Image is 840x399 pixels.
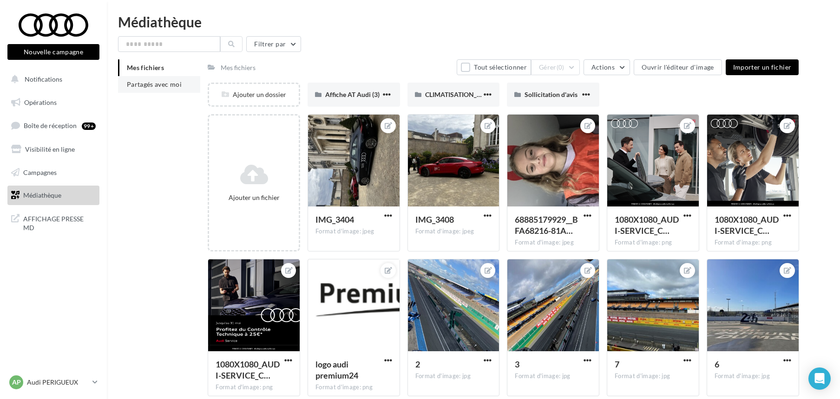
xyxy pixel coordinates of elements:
[127,80,182,88] span: Partagés avec moi
[315,214,354,225] span: IMG_3404
[325,90,380,98] span: Affiche AT Audi (3)
[24,98,57,106] span: Opérations
[515,372,591,380] div: Format d'image: jpg
[12,378,21,387] span: AP
[415,214,454,225] span: IMG_3408
[615,359,619,369] span: 7
[6,93,101,112] a: Opérations
[216,359,280,380] span: 1080X1080_AUDI-SERVICE_CARROUSEL_META_E1_LOM3
[6,209,101,236] a: AFFICHAGE PRESSE MD
[209,90,299,99] div: Ajouter un dossier
[213,193,295,202] div: Ajouter un fichier
[634,59,722,75] button: Ouvrir l'éditeur d'image
[118,15,829,29] div: Médiathèque
[515,359,519,369] span: 3
[7,373,99,391] a: AP Audi PERIGUEUX
[6,186,101,205] a: Médiathèque
[315,227,392,236] div: Format d'image: jpeg
[23,168,57,176] span: Campagnes
[216,383,292,392] div: Format d'image: png
[127,64,164,71] span: Mes fichiers
[6,140,101,159] a: Visibilité en ligne
[23,212,96,232] span: AFFICHAGE PRESSE MD
[23,191,61,199] span: Médiathèque
[221,63,256,72] div: Mes fichiers
[7,44,99,60] button: Nouvelle campagne
[615,214,679,236] span: 1080X1080_AUDI-SERVICE_CARROUSEL_META_E3_LOM3
[615,238,691,247] div: Format d'image: png
[584,59,630,75] button: Actions
[457,59,531,75] button: Tout sélectionner
[425,90,571,98] span: CLIMATISATION_AUDI_SERVICE_CARROUSEL (1)
[25,145,75,153] span: Visibilité en ligne
[24,122,77,129] span: Boîte de réception
[415,227,492,236] div: Format d'image: jpeg
[246,36,301,52] button: Filtrer par
[82,122,96,130] div: 99+
[715,238,791,247] div: Format d'image: png
[515,214,578,236] span: 68885179929__BFA68216-81A0-4D64-BA89-0991DCF684DD
[27,378,89,387] p: Audi PERIGUEUX
[315,383,392,392] div: Format d'image: png
[515,238,591,247] div: Format d'image: jpeg
[415,359,420,369] span: 2
[715,359,719,369] span: 6
[25,75,62,83] span: Notifications
[715,214,779,236] span: 1080X1080_AUDI-SERVICE_CARROUSEL_META_E2_LOM3
[557,64,564,71] span: (0)
[6,163,101,182] a: Campagnes
[715,372,791,380] div: Format d'image: jpg
[615,372,691,380] div: Format d'image: jpg
[6,116,101,135] a: Boîte de réception99+
[531,59,580,75] button: Gérer(0)
[6,70,98,89] button: Notifications
[315,359,358,380] span: logo audi premium24
[726,59,799,75] button: Importer un fichier
[525,90,577,98] span: Sollicitation d'avis
[733,63,792,71] span: Importer un fichier
[591,63,615,71] span: Actions
[415,372,492,380] div: Format d'image: jpg
[808,367,831,390] div: Open Intercom Messenger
